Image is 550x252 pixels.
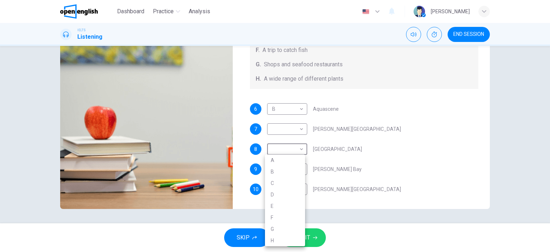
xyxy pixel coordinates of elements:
li: E [265,200,305,212]
li: B [265,166,305,177]
li: A [265,154,305,166]
li: G [265,223,305,235]
li: D [265,189,305,200]
li: F [265,212,305,223]
li: C [265,177,305,189]
li: H [265,235,305,246]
